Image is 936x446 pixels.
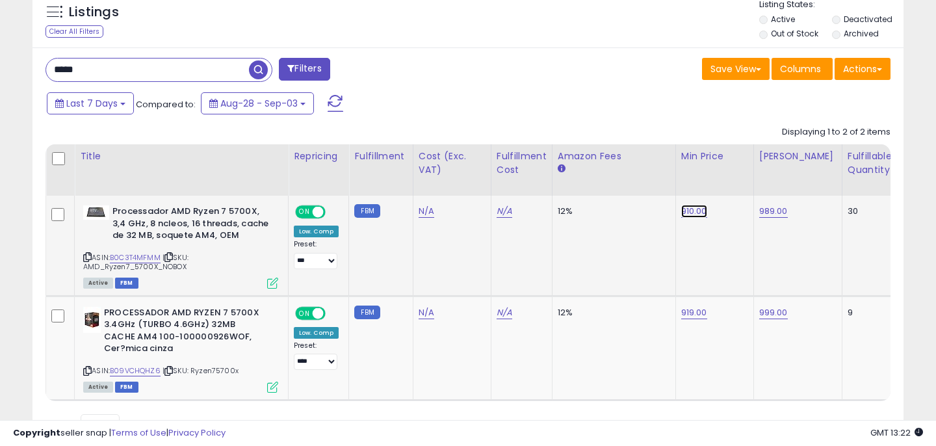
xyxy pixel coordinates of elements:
[294,327,339,339] div: Low. Comp
[354,150,407,163] div: Fulfillment
[220,97,298,110] span: Aug-28 - Sep-03
[110,252,161,263] a: B0C3T4MFMM
[83,252,188,272] span: | SKU: AMD_Ryzen7_5700X_NOBOX
[497,205,512,218] a: N/A
[296,308,313,319] span: ON
[681,205,707,218] a: 910.00
[870,426,923,439] span: 2025-09-11 13:22 GMT
[294,226,339,237] div: Low. Comp
[104,307,262,358] b: PROCESSADOR AMD RYZEN 7 5700X 3.4GHz (TURBO 4.6GHz) 32MB CACHE AM4 100-100000926WOF, Cer?mica cinza
[13,427,226,439] div: seller snap | |
[419,306,434,319] a: N/A
[201,92,314,114] button: Aug-28 - Sep-03
[848,205,888,217] div: 30
[80,150,283,163] div: Title
[759,306,788,319] a: 999.00
[83,205,278,287] div: ASIN:
[848,307,888,319] div: 9
[69,3,119,21] h5: Listings
[558,307,666,319] div: 12%
[83,205,109,220] img: 21+cmeks+DL._SL40_.jpg
[771,14,795,25] label: Active
[162,365,239,376] span: | SKU: Ryzen75700x
[759,150,837,163] div: [PERSON_NAME]
[848,150,892,177] div: Fulfillable Quantity
[844,14,892,25] label: Deactivated
[772,58,833,80] button: Columns
[13,426,60,439] strong: Copyright
[419,150,486,177] div: Cost (Exc. VAT)
[296,207,313,218] span: ON
[294,341,339,371] div: Preset:
[111,426,166,439] a: Terms of Use
[558,205,666,217] div: 12%
[294,240,339,269] div: Preset:
[168,426,226,439] a: Privacy Policy
[83,307,101,333] img: 3116WnNTPKL._SL40_.jpg
[279,58,330,81] button: Filters
[66,97,118,110] span: Last 7 Days
[83,307,278,391] div: ASIN:
[45,25,103,38] div: Clear All Filters
[110,365,161,376] a: B09VCHQHZ6
[324,308,344,319] span: OFF
[780,62,821,75] span: Columns
[844,28,879,39] label: Archived
[419,205,434,218] a: N/A
[759,205,788,218] a: 989.00
[782,126,890,138] div: Displaying 1 to 2 of 2 items
[771,28,818,39] label: Out of Stock
[354,204,380,218] small: FBM
[83,278,113,289] span: All listings currently available for purchase on Amazon
[702,58,770,80] button: Save View
[294,150,343,163] div: Repricing
[83,382,113,393] span: All listings currently available for purchase on Amazon
[115,382,138,393] span: FBM
[112,205,270,245] b: Processador AMD Ryzen 7 5700X, 3,4 GHz, 8 ncleos, 16 threads, cache de 32 MB, soquete AM4, OEM
[136,98,196,111] span: Compared to:
[681,150,748,163] div: Min Price
[47,92,134,114] button: Last 7 Days
[835,58,890,80] button: Actions
[115,278,138,289] span: FBM
[55,418,149,430] span: Show: entries
[497,306,512,319] a: N/A
[558,150,670,163] div: Amazon Fees
[558,163,565,175] small: Amazon Fees.
[324,207,344,218] span: OFF
[354,306,380,319] small: FBM
[497,150,547,177] div: Fulfillment Cost
[681,306,707,319] a: 919.00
